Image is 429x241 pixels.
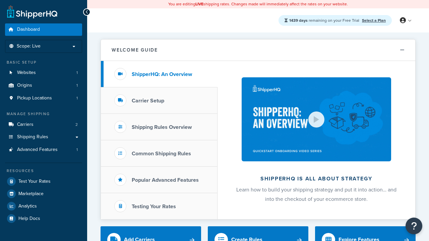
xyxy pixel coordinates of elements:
[75,122,78,128] span: 2
[18,216,40,222] span: Help Docs
[362,17,386,23] a: Select a Plan
[17,27,40,32] span: Dashboard
[5,168,82,174] div: Resources
[5,92,82,104] li: Pickup Locations
[5,92,82,104] a: Pickup Locations1
[17,147,58,153] span: Advanced Features
[17,134,48,140] span: Shipping Rules
[242,77,391,161] img: ShipperHQ is all about strategy
[5,60,82,65] div: Basic Setup
[235,176,397,182] h2: ShipperHQ is all about strategy
[17,70,36,76] span: Websites
[5,23,82,36] a: Dashboard
[132,151,191,157] h3: Common Shipping Rules
[236,186,396,203] span: Learn how to build your shipping strategy and put it into action… and into the checkout of your e...
[5,111,82,117] div: Manage Shipping
[5,67,82,79] a: Websites1
[5,144,82,156] li: Advanced Features
[5,188,82,200] a: Marketplace
[17,44,41,49] span: Scope: Live
[5,67,82,79] li: Websites
[5,131,82,143] a: Shipping Rules
[17,122,34,128] span: Carriers
[5,200,82,212] a: Analytics
[5,175,82,187] a: Test Your Rates
[76,95,78,101] span: 1
[5,118,82,131] a: Carriers2
[5,79,82,92] li: Origins
[112,48,158,53] h2: Welcome Guide
[76,70,78,76] span: 1
[18,204,37,209] span: Analytics
[17,95,52,101] span: Pickup Locations
[18,179,51,184] span: Test Your Rates
[132,98,164,104] h3: Carrier Setup
[101,39,415,61] button: Welcome Guide
[289,17,360,23] span: remaining on your Free Trial
[5,144,82,156] a: Advanced Features1
[132,204,176,210] h3: Testing Your Rates
[132,71,192,77] h3: ShipperHQ: An Overview
[5,213,82,225] a: Help Docs
[18,191,44,197] span: Marketplace
[5,79,82,92] a: Origins1
[289,17,308,23] strong: 1439 days
[5,118,82,131] li: Carriers
[132,177,199,183] h3: Popular Advanced Features
[76,83,78,88] span: 1
[76,147,78,153] span: 1
[195,1,203,7] b: LIVE
[406,218,422,234] button: Open Resource Center
[17,83,32,88] span: Origins
[132,124,192,130] h3: Shipping Rules Overview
